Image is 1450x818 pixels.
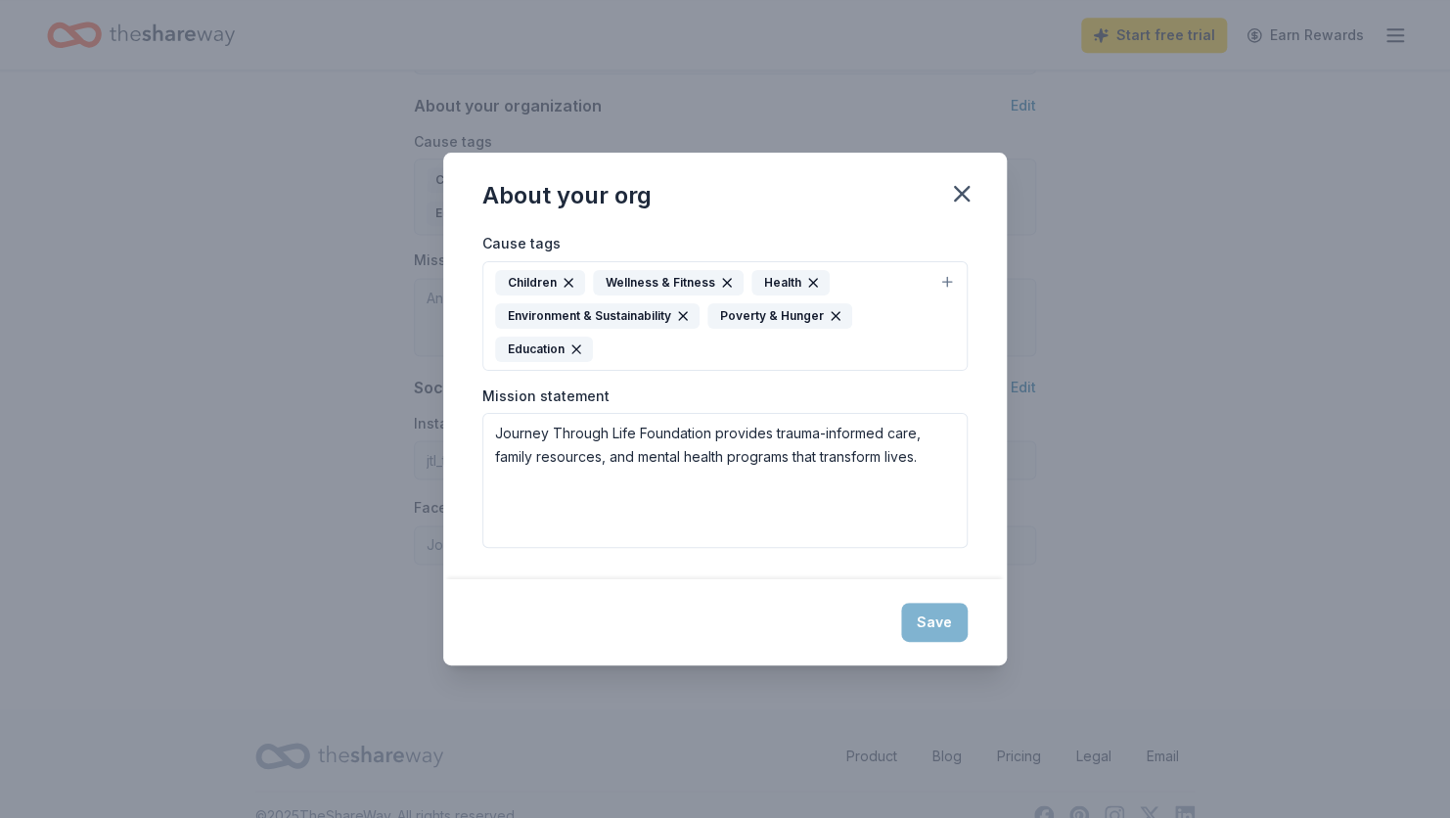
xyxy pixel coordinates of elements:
div: Environment & Sustainability [495,303,700,329]
div: Education [495,337,593,362]
div: Wellness & Fitness [593,270,744,295]
button: ChildrenWellness & FitnessHealthEnvironment & SustainabilityPoverty & HungerEducation [482,261,968,371]
div: About your org [482,180,652,211]
div: Children [495,270,585,295]
textarea: Journey Through Life Foundation provides trauma-informed care, family resources, and mental healt... [482,413,968,548]
label: Cause tags [482,234,561,253]
div: Health [751,270,830,295]
div: Poverty & Hunger [707,303,852,329]
label: Mission statement [482,386,610,406]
